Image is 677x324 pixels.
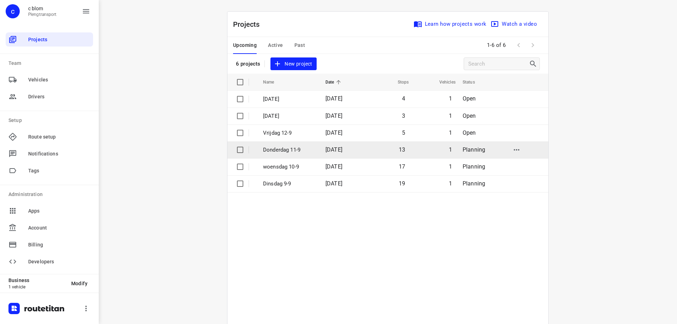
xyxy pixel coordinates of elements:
[28,224,90,232] span: Account
[28,241,90,249] span: Billing
[28,36,90,43] span: Projects
[463,129,476,136] span: Open
[463,180,485,187] span: Planning
[236,61,260,67] p: 6 projects
[6,164,93,178] div: Tags
[449,95,452,102] span: 1
[263,180,315,188] p: Dinsdag 9-9
[526,38,540,52] span: Next Page
[71,281,87,286] span: Modify
[325,95,342,102] span: [DATE]
[233,41,257,50] span: Upcoming
[6,90,93,104] div: Drivers
[6,147,93,161] div: Notifications
[28,12,57,17] p: Plengtransport
[325,146,342,153] span: [DATE]
[430,78,456,86] span: Vehicles
[402,95,405,102] span: 4
[402,129,405,136] span: 5
[28,258,90,265] span: Developers
[529,60,539,68] div: Search
[449,180,452,187] span: 1
[28,207,90,215] span: Apps
[6,4,20,18] div: c
[512,38,526,52] span: Previous Page
[8,277,66,283] p: Business
[233,19,266,30] p: Projects
[325,163,342,170] span: [DATE]
[28,167,90,175] span: Tags
[270,57,316,71] button: New project
[6,255,93,269] div: Developers
[28,133,90,141] span: Route setup
[263,163,315,171] p: woensdag 10-9
[6,130,93,144] div: Route setup
[463,112,476,119] span: Open
[325,180,342,187] span: [DATE]
[268,41,283,50] span: Active
[325,129,342,136] span: [DATE]
[399,146,405,153] span: 13
[325,78,343,86] span: Date
[28,150,90,158] span: Notifications
[325,112,342,119] span: [DATE]
[463,95,476,102] span: Open
[8,191,93,198] p: Administration
[6,73,93,87] div: Vehicles
[28,6,57,11] p: c blom
[263,78,283,86] span: Name
[399,163,405,170] span: 17
[484,38,509,53] span: 1-6 of 6
[6,32,93,47] div: Projects
[463,146,485,153] span: Planning
[263,95,315,103] p: dinsdag 16-9
[8,285,66,289] p: 1 vehicle
[6,221,93,235] div: Account
[263,129,315,137] p: Vrijdag 12-9
[402,112,405,119] span: 3
[6,238,93,252] div: Billing
[463,78,484,86] span: Status
[468,59,529,69] input: Search projects
[449,129,452,136] span: 1
[275,60,312,68] span: New project
[399,180,405,187] span: 19
[28,76,90,84] span: Vehicles
[66,277,93,290] button: Modify
[263,146,315,154] p: Donderdag 11-9
[8,60,93,67] p: Team
[463,163,485,170] span: Planning
[8,117,93,124] p: Setup
[263,112,315,120] p: Maandag 15-9
[449,146,452,153] span: 1
[28,93,90,100] span: Drivers
[449,163,452,170] span: 1
[294,41,305,50] span: Past
[6,204,93,218] div: Apps
[389,78,409,86] span: Stops
[449,112,452,119] span: 1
